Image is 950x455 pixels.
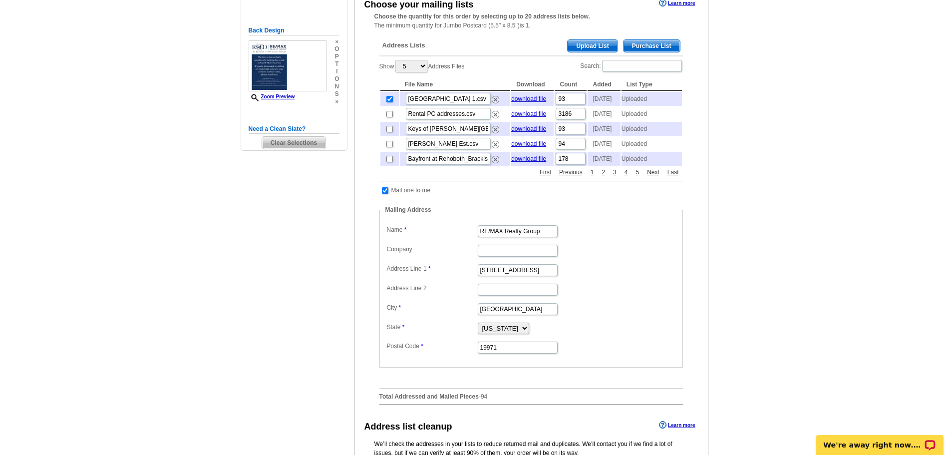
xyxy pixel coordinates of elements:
a: Remove this list [492,94,499,101]
a: download file [511,155,546,162]
a: Remove this list [492,109,499,116]
img: delete.png [492,96,499,103]
td: [DATE] [588,152,620,166]
a: Last [665,168,681,177]
td: Uploaded [622,152,682,166]
a: 2 [599,168,608,177]
a: Learn more [659,421,695,429]
a: Remove this list [492,139,499,146]
th: Count [555,78,587,91]
label: Company [387,245,477,254]
div: The minimum quantity for Jumbo Postcard (5.5" x 8.5")is 1. [354,12,708,30]
iframe: LiveChat chat widget [810,424,950,455]
td: Uploaded [622,107,682,121]
label: Name [387,225,477,234]
img: delete.png [492,111,499,118]
h5: Back Design [249,26,339,35]
img: small-thumb.jpg [249,40,326,92]
select: ShowAddress Files [395,60,427,72]
span: » [334,38,339,45]
span: p [334,53,339,60]
td: [DATE] [588,122,620,136]
span: o [334,45,339,53]
a: download file [511,110,546,117]
span: t [334,60,339,68]
span: s [334,90,339,98]
strong: Choose the quantity for this order by selecting up to 20 address lists below. [374,13,590,20]
span: Clear Selections [262,137,325,149]
td: [DATE] [588,92,620,106]
a: 3 [611,168,619,177]
label: Address Line 2 [387,284,477,293]
td: [DATE] [588,107,620,121]
label: Search: [580,59,682,73]
a: Next [644,168,662,177]
a: download file [511,125,546,132]
a: First [537,168,554,177]
label: City [387,303,477,312]
div: Address list cleanup [364,420,452,434]
span: Address Lists [382,41,425,50]
a: Previous [557,168,585,177]
label: State [387,323,477,332]
span: n [334,83,339,90]
th: File Name [400,78,511,91]
span: o [334,75,339,83]
legend: Mailing Address [384,205,432,214]
strong: Total Addressed and Mailed Pieces [379,393,479,400]
td: [DATE] [588,137,620,151]
span: » [334,98,339,105]
a: download file [511,140,546,147]
a: 1 [588,168,597,177]
a: Zoom Preview [249,94,295,99]
td: Uploaded [622,122,682,136]
th: Download [511,78,554,91]
span: 94 [481,393,487,400]
th: List Type [622,78,682,91]
label: Address Line 1 [387,264,477,273]
a: Remove this list [492,154,499,161]
label: Show Address Files [379,59,465,73]
img: delete.png [492,141,499,148]
td: Uploaded [622,137,682,151]
a: 4 [622,168,631,177]
label: Postal Code [387,342,477,351]
th: Added [588,78,620,91]
span: Upload List [568,40,617,52]
a: 5 [633,168,641,177]
img: delete.png [492,156,499,163]
a: download file [511,95,546,102]
td: Mail one to me [391,185,431,195]
span: i [334,68,339,75]
img: delete.png [492,126,499,133]
a: Remove this list [492,124,499,131]
td: Uploaded [622,92,682,106]
input: Search: [602,60,682,72]
h5: Need a Clean Slate? [249,124,339,134]
div: - [374,32,688,413]
span: Purchase List [624,40,680,52]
